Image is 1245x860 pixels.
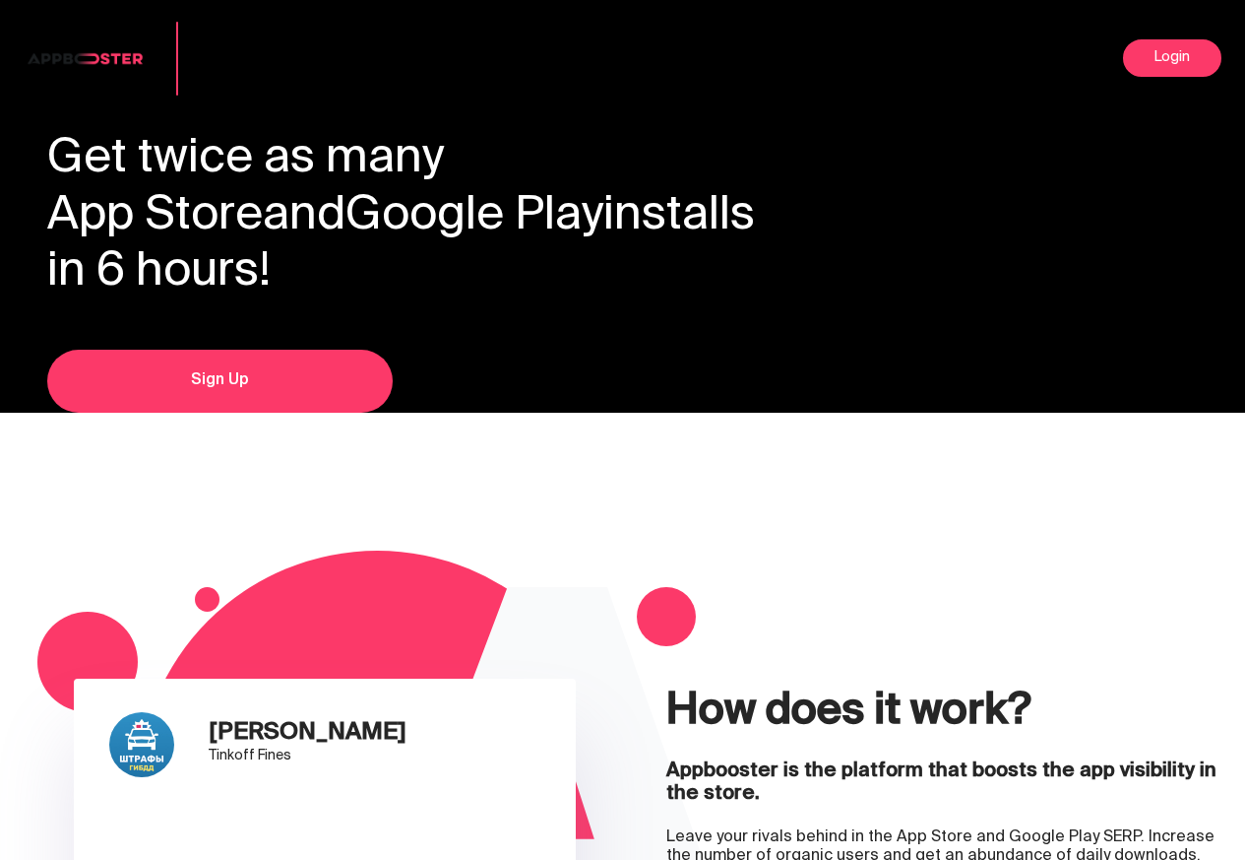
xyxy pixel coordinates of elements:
[47,350,393,413] a: Sign Up
[345,175,603,259] span: Google Play
[109,802,537,838] div: Appbooster’s ASO and organic lead generation consulting helped me reach higher SERP positions.
[209,34,355,82] span: Incent traffic and analytics for app rank improvement
[47,132,1198,302] h1: Get twice as many and installs in 6 hours!
[47,175,263,259] span: App Store
[24,49,355,67] a: Incent trafficand analytics forapp rank improvement
[1154,50,1191,66] span: Login
[666,761,1221,806] div: Appbooster is the platform that boosts the app visibility in the store.
[1123,39,1221,77] a: Login
[209,722,406,746] div: [PERSON_NAME]
[209,746,406,767] div: Tinkoff Fines
[666,689,1221,739] h2: How does it work?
